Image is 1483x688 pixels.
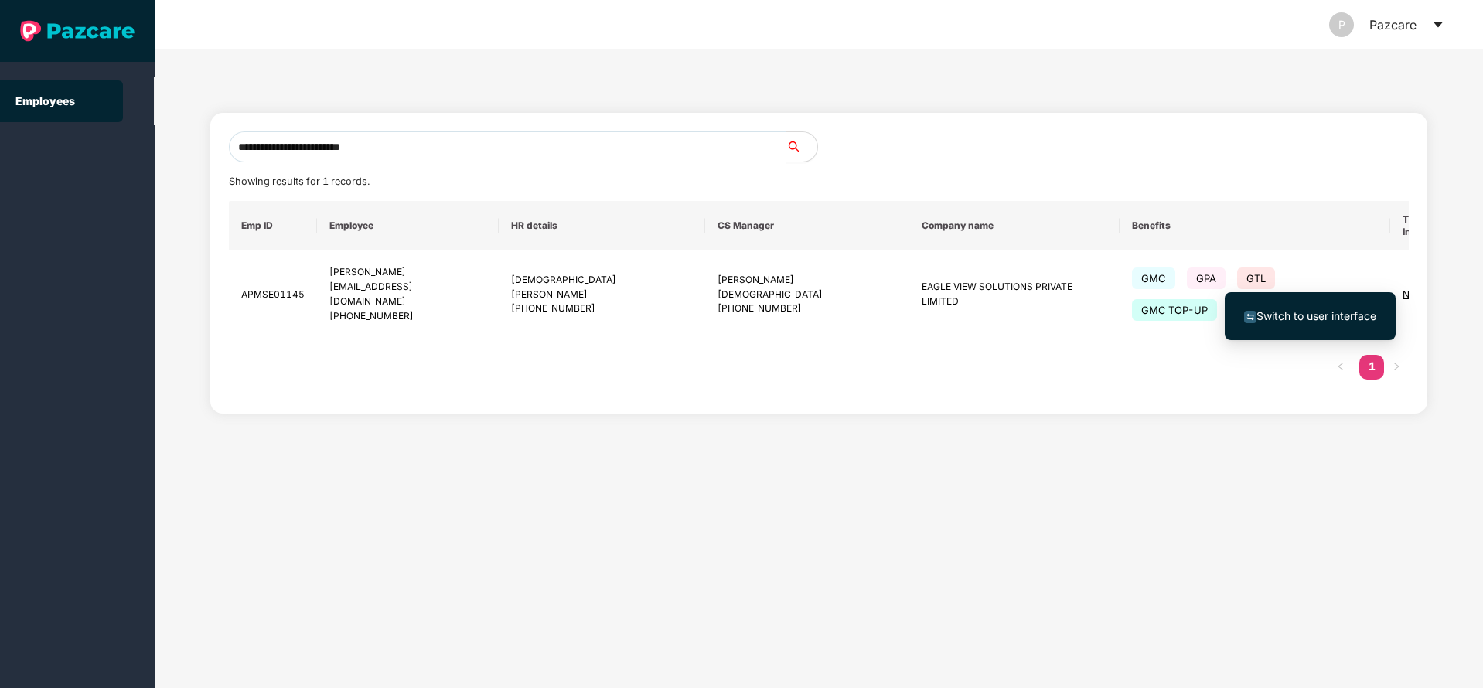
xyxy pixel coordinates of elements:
button: search [786,131,818,162]
span: GMC [1132,267,1175,289]
a: Employees [15,94,75,107]
th: Benefits [1120,201,1390,250]
th: Emp ID [229,201,317,250]
div: [PHONE_NUMBER] [329,309,487,324]
th: CS Manager [705,201,909,250]
span: Showing results for 1 records. [229,175,370,187]
div: [PERSON_NAME] [329,265,487,280]
li: Next Page [1384,355,1409,380]
li: Previous Page [1328,355,1353,380]
th: HR details [499,201,705,250]
th: Employee [317,201,499,250]
span: right [1392,362,1401,371]
button: left [1328,355,1353,380]
span: Switch to user interface [1256,309,1376,322]
th: TPA | Insurer [1390,201,1474,250]
img: svg+xml;base64,PHN2ZyB4bWxucz0iaHR0cDovL3d3dy53My5vcmcvMjAwMC9zdmciIHdpZHRoPSIxNiIgaGVpZ2h0PSIxNi... [1244,311,1256,323]
td: APMSE01145 [229,250,317,339]
th: Company name [909,201,1120,250]
button: right [1384,355,1409,380]
span: search [786,141,817,153]
div: [EMAIL_ADDRESS][DOMAIN_NAME] [329,280,487,309]
a: 1 [1359,355,1384,378]
span: GPA [1187,267,1226,289]
li: 1 [1359,355,1384,380]
span: caret-down [1432,19,1444,31]
span: GTL [1237,267,1275,289]
span: P [1338,12,1345,37]
div: [DEMOGRAPHIC_DATA] [PERSON_NAME] [511,273,693,302]
div: [PERSON_NAME][DEMOGRAPHIC_DATA] [718,273,897,302]
span: left [1336,362,1345,371]
div: [PHONE_NUMBER] [511,301,693,316]
div: [PHONE_NUMBER] [718,301,897,316]
span: NIA_MEDI [1403,288,1447,300]
td: EAGLE VIEW SOLUTIONS PRIVATE LIMITED [909,250,1120,339]
span: GMC TOP-UP [1132,299,1217,321]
